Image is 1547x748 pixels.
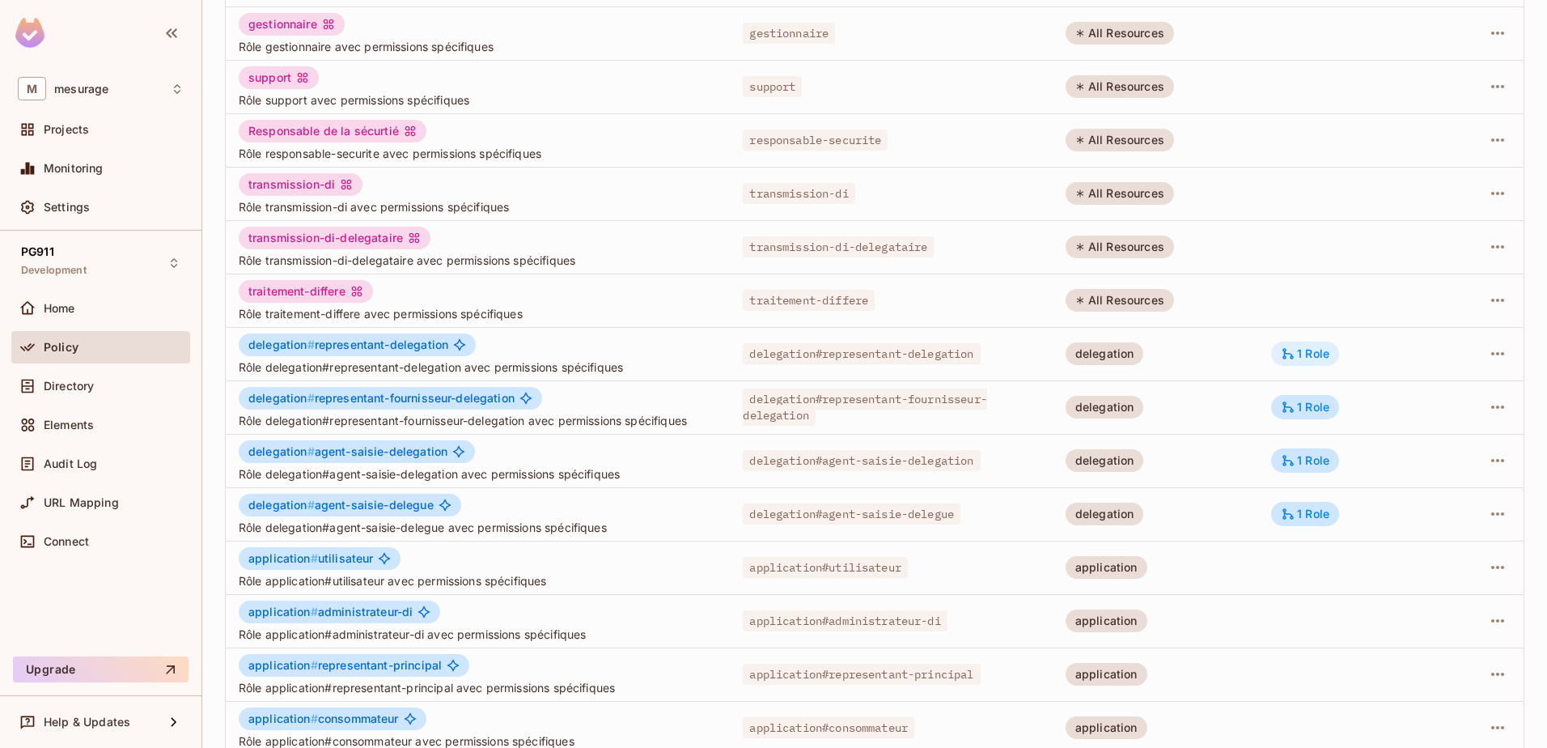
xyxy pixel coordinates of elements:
[44,535,89,548] span: Connect
[44,380,94,393] span: Directory
[239,92,717,108] span: Rôle support avec permissions spécifiques
[21,264,87,277] span: Development
[1281,400,1329,414] div: 1 Role
[239,680,717,695] span: Rôle application#representant-principal avec permissions spécifiques
[1281,346,1329,361] div: 1 Role
[239,280,373,303] div: traitement-differe
[44,419,94,431] span: Elements
[311,658,318,672] span: #
[743,504,960,525] span: delegation#agent-saisie-delegue
[239,359,717,375] span: Rôle delegation#representant-delegation avec permissions spécifiques
[1066,129,1174,151] div: All Resources
[248,444,315,458] span: delegation
[743,76,802,97] span: support
[248,499,434,512] span: agent-saisie-delegue
[1281,453,1329,468] div: 1 Role
[239,573,717,589] span: Rôle application#utilisateur avec permissions spécifiques
[1066,22,1174,45] div: All Resources
[248,658,318,672] span: application
[1066,556,1147,579] div: application
[44,302,75,315] span: Home
[743,343,980,364] span: delegation#representant-delegation
[1066,449,1144,472] div: delegation
[1066,236,1174,258] div: All Resources
[239,13,345,36] div: gestionnaire
[743,717,914,738] span: application#consommateur
[743,389,986,426] span: delegation#representant-fournisseur-delegation
[1066,396,1144,419] div: delegation
[248,391,315,405] span: delegation
[248,552,373,565] span: utilisateur
[743,23,835,44] span: gestionnaire
[248,392,515,405] span: representant-fournisseur-delegation
[248,605,318,618] span: application
[311,605,318,618] span: #
[239,39,717,54] span: Rôle gestionnaire avec permissions spécifiques
[743,183,854,204] span: transmission-di
[743,610,947,631] span: application#administrateur-di
[1066,75,1174,98] div: All Resources
[248,606,413,618] span: administrateur-di
[1066,663,1147,686] div: application
[18,77,46,100] span: M
[44,496,119,509] span: URL Mapping
[44,123,89,136] span: Projects
[239,173,362,196] div: transmission-di
[239,120,426,142] div: Responsable de la sécurtié
[239,466,717,482] span: Rôle delegation#agent-saisie-delegation avec permissions spécifiques
[248,445,447,458] span: agent-saisie-delegation
[1066,289,1174,312] div: All Resources
[248,498,315,512] span: delegation
[239,253,717,268] span: Rôle transmission-di-delegataire avec permissions spécifiques
[307,391,315,405] span: #
[1066,342,1144,365] div: delegation
[248,551,318,565] span: application
[311,712,318,725] span: #
[1281,507,1329,521] div: 1 Role
[1066,182,1174,205] div: All Resources
[44,457,97,470] span: Audit Log
[44,716,130,729] span: Help & Updates
[239,306,717,321] span: Rôle traitement-differe avec permissions spécifiques
[1066,503,1144,525] div: delegation
[248,712,399,725] span: consommateur
[15,18,45,48] img: SReyMgAAAABJRU5ErkJggg==
[1066,610,1147,632] div: application
[743,290,875,311] span: traitement-differe
[248,338,448,351] span: representant-delegation
[44,162,104,175] span: Monitoring
[248,712,318,725] span: application
[239,66,319,89] div: support
[743,557,907,578] span: application#utilisateur
[239,146,717,161] span: Rôle responsable-securite avec permissions spécifiques
[54,83,108,96] span: Workspace: mesurage
[307,338,315,351] span: #
[743,450,980,471] span: delegation#agent-saisie-delegation
[743,236,934,257] span: transmission-di-delegataire
[44,201,90,214] span: Settings
[307,444,315,458] span: #
[44,341,78,354] span: Policy
[13,657,189,682] button: Upgrade
[239,199,717,215] span: Rôle transmission-di avec permissions spécifiques
[239,227,430,249] div: transmission-di-delegataire
[248,338,315,351] span: delegation
[239,520,717,535] span: Rôle delegation#agent-saisie-delegue avec permissions spécifiques
[307,498,315,512] span: #
[21,245,54,258] span: PG911
[248,659,442,672] span: representant-principal
[311,551,318,565] span: #
[239,413,717,428] span: Rôle delegation#representant-fournisseur-delegation avec permissions spécifiques
[743,664,980,685] span: application#representant-principal
[1066,716,1147,739] div: application
[743,130,888,151] span: responsable-securite
[239,627,717,642] span: Rôle application#administrateur-di avec permissions spécifiques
